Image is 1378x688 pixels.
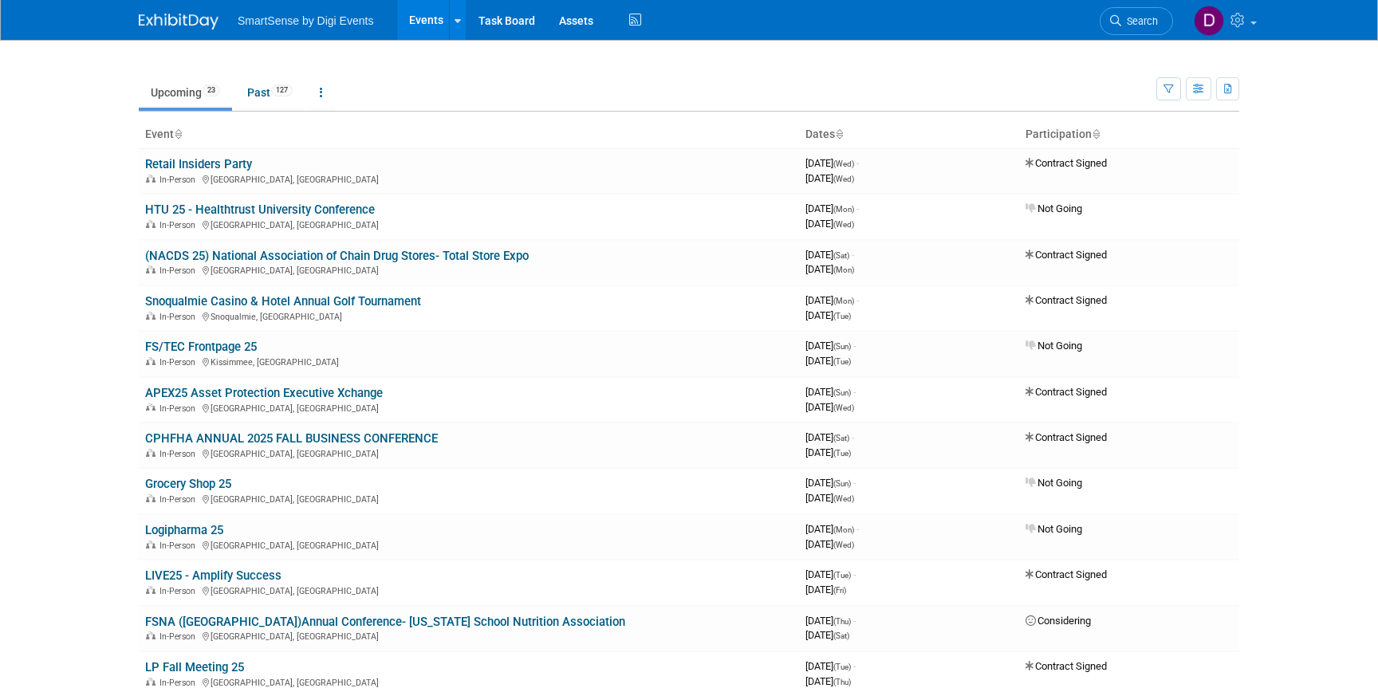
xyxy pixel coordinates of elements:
span: Search [1121,15,1158,27]
span: [DATE] [805,401,854,413]
span: - [856,202,859,214]
a: FS/TEC Frontpage 25 [145,340,257,354]
img: In-Person Event [146,403,156,411]
a: Search [1100,7,1173,35]
span: (Wed) [833,541,854,549]
img: In-Person Event [146,631,156,639]
span: - [853,568,856,580]
span: (Thu) [833,678,851,686]
span: [DATE] [805,538,854,550]
span: [DATE] [805,584,846,596]
div: Kissimmee, [GEOGRAPHIC_DATA] [145,355,793,368]
span: 127 [271,85,293,96]
span: Not Going [1026,340,1082,352]
span: (Sat) [833,631,849,640]
span: In-Person [159,312,200,322]
span: (Sun) [833,388,851,397]
span: (Wed) [833,403,854,412]
div: Snoqualmie, [GEOGRAPHIC_DATA] [145,309,793,322]
span: (Sun) [833,342,851,351]
span: In-Person [159,541,200,551]
div: [GEOGRAPHIC_DATA], [GEOGRAPHIC_DATA] [145,492,793,505]
span: 23 [203,85,220,96]
span: In-Person [159,678,200,688]
span: (Wed) [833,159,854,168]
a: LP Fall Meeting 25 [145,660,244,674]
div: [GEOGRAPHIC_DATA], [GEOGRAPHIC_DATA] [145,218,793,230]
th: Participation [1019,121,1239,148]
span: In-Person [159,403,200,414]
a: HTU 25 - Healthtrust University Conference [145,202,375,217]
span: In-Person [159,220,200,230]
span: (Sun) [833,479,851,488]
img: In-Person Event [146,541,156,548]
img: In-Person Event [146,220,156,228]
img: In-Person Event [146,265,156,273]
img: In-Person Event [146,586,156,594]
div: [GEOGRAPHIC_DATA], [GEOGRAPHIC_DATA] [145,675,793,688]
span: Contract Signed [1026,568,1107,580]
a: Grocery Shop 25 [145,477,231,491]
div: [GEOGRAPHIC_DATA], [GEOGRAPHIC_DATA] [145,584,793,596]
span: [DATE] [805,157,859,169]
div: [GEOGRAPHIC_DATA], [GEOGRAPHIC_DATA] [145,538,793,551]
div: [GEOGRAPHIC_DATA], [GEOGRAPHIC_DATA] [145,172,793,185]
span: [DATE] [805,340,856,352]
span: In-Person [159,449,200,459]
span: (Mon) [833,297,854,305]
span: (Wed) [833,175,854,183]
div: [GEOGRAPHIC_DATA], [GEOGRAPHIC_DATA] [145,263,793,276]
span: [DATE] [805,615,856,627]
a: LIVE25 - Amplify Success [145,568,282,583]
a: FSNA ([GEOGRAPHIC_DATA])Annual Conference- [US_STATE] School Nutrition Association [145,615,625,629]
span: [DATE] [805,294,859,306]
span: [DATE] [805,660,856,672]
span: [DATE] [805,675,851,687]
div: [GEOGRAPHIC_DATA], [GEOGRAPHIC_DATA] [145,446,793,459]
span: SmartSense by Digi Events [238,14,373,27]
span: (Tue) [833,312,851,320]
span: [DATE] [805,218,854,230]
span: In-Person [159,265,200,276]
span: In-Person [159,586,200,596]
span: Not Going [1026,202,1082,214]
span: [DATE] [805,263,854,275]
a: Past127 [235,77,305,108]
span: (Sat) [833,251,849,260]
span: (Wed) [833,220,854,229]
img: In-Person Event [146,494,156,502]
img: In-Person Event [146,449,156,457]
span: [DATE] [805,431,854,443]
span: Not Going [1026,523,1082,535]
span: Contract Signed [1026,431,1107,443]
span: [DATE] [805,386,856,398]
th: Event [139,121,799,148]
span: In-Person [159,175,200,185]
span: [DATE] [805,492,854,504]
span: - [853,615,856,627]
span: (Sat) [833,434,849,442]
img: ExhibitDay [139,14,219,29]
span: (Fri) [833,586,846,595]
span: (Mon) [833,265,854,274]
span: (Mon) [833,525,854,534]
span: (Tue) [833,662,851,671]
img: In-Person Event [146,312,156,320]
a: APEX25 Asset Protection Executive Xchange [145,386,383,400]
span: In-Person [159,494,200,505]
div: [GEOGRAPHIC_DATA], [GEOGRAPHIC_DATA] [145,629,793,642]
span: - [853,386,856,398]
span: (Tue) [833,571,851,580]
a: Logipharma 25 [145,523,223,537]
span: [DATE] [805,629,849,641]
img: Dan Tiernan [1194,6,1224,36]
span: (Mon) [833,205,854,214]
span: (Tue) [833,357,851,366]
span: - [853,477,856,489]
span: Not Going [1026,477,1082,489]
span: (Tue) [833,449,851,458]
a: Sort by Event Name [174,128,182,140]
span: [DATE] [805,477,856,489]
span: - [856,157,859,169]
a: Sort by Participation Type [1092,128,1100,140]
